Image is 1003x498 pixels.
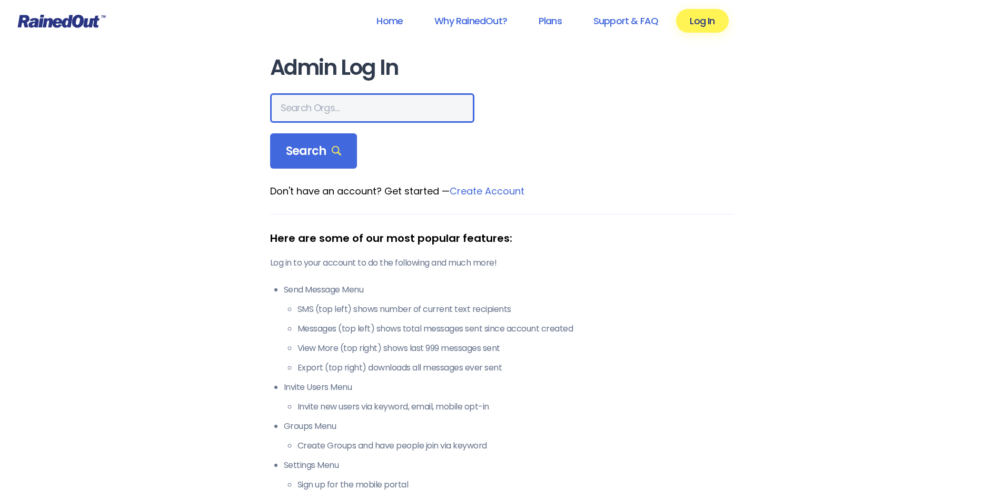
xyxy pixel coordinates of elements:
p: Log in to your account to do the following and much more! [270,257,733,269]
h1: Admin Log In [270,56,733,80]
li: Export (top right) downloads all messages ever sent [297,362,733,374]
li: Sign up for the mobile portal [297,479,733,491]
li: Invite Users Menu [284,381,733,413]
div: Here are some of our most popular features: [270,230,733,246]
li: Groups Menu [284,420,733,452]
div: Search [270,133,357,169]
a: Log In [676,9,728,33]
span: Search [286,144,342,159]
li: Create Groups and have people join via keyword [297,440,733,452]
li: SMS (top left) shows number of current text recipients [297,303,733,316]
li: View More (top right) shows last 999 messages sent [297,342,733,355]
li: Messages (top left) shows total messages sent since account created [297,323,733,335]
a: Why RainedOut? [421,9,521,33]
a: Plans [525,9,575,33]
input: Search Orgs… [270,93,474,123]
li: Invite new users via keyword, email, mobile opt-in [297,401,733,413]
a: Support & FAQ [580,9,672,33]
a: Create Account [450,184,524,198]
li: Send Message Menu [284,284,733,374]
a: Home [363,9,416,33]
